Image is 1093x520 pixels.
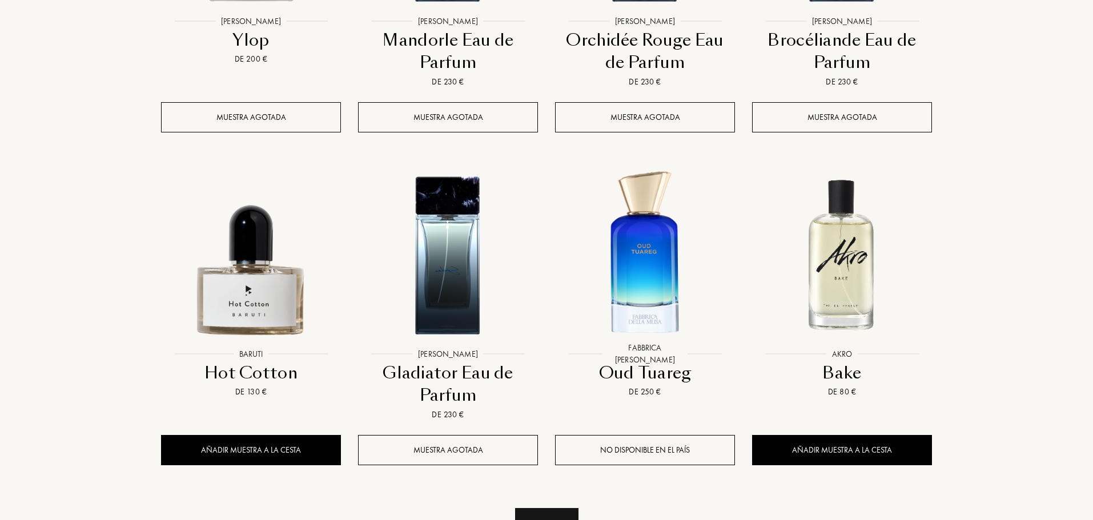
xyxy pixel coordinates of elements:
div: Muestra agotada [161,102,341,132]
div: Añadir muestra a la cesta [161,435,341,465]
div: Muestra agotada [752,102,932,132]
div: Añadir muestra a la cesta [752,435,932,465]
div: De 130 € [166,386,336,398]
div: No disponible en el país [555,435,735,465]
div: Mandorle Eau de Parfum [363,29,533,74]
div: De 250 € [560,386,730,398]
a: Oud Tuareg Fabbrica Della MusaFabbrica [PERSON_NAME]Oud TuaregDe 250 € [555,152,735,413]
div: Gladiator Eau de Parfum [363,362,533,407]
div: Orchidée Rouge Eau de Parfum [560,29,730,74]
div: Brocéliande Eau de Parfum [757,29,927,74]
img: Oud Tuareg Fabbrica Della Musa [556,165,734,342]
a: Bake AkroAkroBakeDe 80 € [752,152,932,413]
div: Muestra agotada [358,435,538,465]
img: Gladiator Eau de Parfum Sora Dora [359,165,537,342]
div: Muestra agotada [358,102,538,132]
div: Muestra agotada [555,102,735,132]
img: Hot Cotton Baruti [162,165,340,342]
div: De 230 € [757,76,927,88]
div: De 230 € [363,76,533,88]
div: De 230 € [560,76,730,88]
div: De 80 € [757,386,927,398]
a: Hot Cotton BarutiBarutiHot CottonDe 130 € [161,152,341,413]
div: De 200 € [166,53,336,65]
img: Bake Akro [753,165,931,342]
a: Gladiator Eau de Parfum Sora Dora[PERSON_NAME]Gladiator Eau de ParfumDe 230 € [358,152,538,435]
div: De 230 € [363,409,533,421]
